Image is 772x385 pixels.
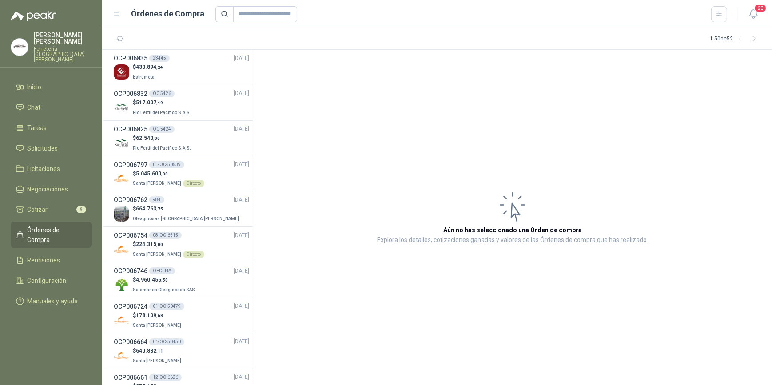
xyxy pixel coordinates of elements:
[161,278,168,282] span: ,50
[136,99,163,106] span: 517.007
[11,272,92,289] a: Configuración
[149,126,175,133] div: OC 5424
[11,181,92,198] a: Negociaciones
[754,4,767,12] span: 20
[234,337,249,346] span: [DATE]
[149,303,184,310] div: 01-OC-50479
[161,171,168,176] span: ,00
[133,205,241,213] p: $
[28,205,48,214] span: Cotizar
[745,6,761,22] button: 20
[149,90,175,97] div: OC 5426
[114,53,249,81] a: OCP00683523445[DATE] Company Logo$430.894,24Estrumetal
[114,337,249,365] a: OCP00666401-OC-50450[DATE] Company Logo$640.882,11Santa [PERSON_NAME]
[114,373,147,382] h3: OCP006661
[136,348,163,354] span: 640.882
[133,347,183,355] p: $
[133,75,156,79] span: Estrumetal
[136,277,168,283] span: 4.960.455
[76,206,86,213] span: 9
[133,240,204,249] p: $
[149,55,170,62] div: 23445
[710,32,761,46] div: 1 - 50 de 52
[234,196,249,204] span: [DATE]
[28,103,41,112] span: Chat
[136,206,163,212] span: 664.763
[11,222,92,248] a: Órdenes de Compra
[114,53,147,63] h3: OCP006835
[28,225,83,245] span: Órdenes de Compra
[149,196,164,203] div: 984
[234,302,249,310] span: [DATE]
[234,125,249,133] span: [DATE]
[149,374,182,381] div: 12-OC-6626
[11,119,92,136] a: Tareas
[114,100,129,115] img: Company Logo
[114,89,249,117] a: OCP006832OC 5426[DATE] Company Logo$517.007,49Rio Fertil del Pacífico S.A.S.
[133,216,239,221] span: Oleaginosas [GEOGRAPHIC_DATA][PERSON_NAME]
[114,348,129,364] img: Company Logo
[377,235,648,246] p: Explora los detalles, cotizaciones ganadas y valores de las Órdenes de compra que has realizado.
[34,46,92,62] p: Ferretería [GEOGRAPHIC_DATA][PERSON_NAME]
[149,161,184,168] div: 01-OC-50539
[133,134,193,143] p: $
[133,252,181,257] span: Santa [PERSON_NAME]
[114,302,249,329] a: OCP00672401-OC-50479[DATE] Company Logo$178.109,68Santa [PERSON_NAME]
[234,160,249,169] span: [DATE]
[156,349,163,353] span: ,11
[156,100,163,105] span: ,49
[136,64,163,70] span: 430.894
[114,195,249,223] a: OCP006762984[DATE] Company Logo$664.763,75Oleaginosas [GEOGRAPHIC_DATA][PERSON_NAME]
[153,136,160,141] span: ,00
[149,338,184,345] div: 01-OC-50450
[114,171,129,186] img: Company Logo
[114,124,147,134] h3: OCP006825
[133,110,191,115] span: Rio Fertil del Pacífico S.A.S.
[114,277,129,293] img: Company Logo
[234,89,249,98] span: [DATE]
[133,170,204,178] p: $
[133,276,197,284] p: $
[28,82,42,92] span: Inicio
[11,140,92,157] a: Solicitudes
[28,276,67,286] span: Configuración
[234,373,249,381] span: [DATE]
[149,267,175,274] div: OFICINA
[234,267,249,275] span: [DATE]
[156,206,163,211] span: ,75
[133,146,191,151] span: Rio Fertil del Pacífico S.A.S.
[114,302,147,311] h3: OCP006724
[136,135,160,141] span: 62.540
[114,160,249,188] a: OCP00679701-OC-50539[DATE] Company Logo$5.045.600,00Santa [PERSON_NAME]Directo
[114,195,147,205] h3: OCP006762
[11,99,92,116] a: Chat
[11,201,92,218] a: Cotizar9
[28,164,60,174] span: Licitaciones
[114,230,147,240] h3: OCP006754
[133,358,181,363] span: Santa [PERSON_NAME]
[133,311,183,320] p: $
[28,123,47,133] span: Tareas
[28,143,58,153] span: Solicitudes
[114,160,147,170] h3: OCP006797
[133,63,163,71] p: $
[136,241,163,247] span: 224.315
[183,180,204,187] div: Directo
[11,11,56,21] img: Logo peakr
[11,79,92,95] a: Inicio
[183,251,204,258] div: Directo
[114,337,147,347] h3: OCP006664
[34,32,92,44] p: [PERSON_NAME] [PERSON_NAME]
[11,39,28,56] img: Company Logo
[156,65,163,70] span: ,24
[136,171,168,177] span: 5.045.600
[114,266,249,294] a: OCP006746OFICINA[DATE] Company Logo$4.960.455,50Salamanca Oleaginosas SAS
[114,206,129,222] img: Company Logo
[114,242,129,257] img: Company Logo
[234,231,249,240] span: [DATE]
[133,323,181,328] span: Santa [PERSON_NAME]
[156,313,163,318] span: ,68
[149,232,182,239] div: 08-OC-6515
[114,135,129,151] img: Company Logo
[234,54,249,63] span: [DATE]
